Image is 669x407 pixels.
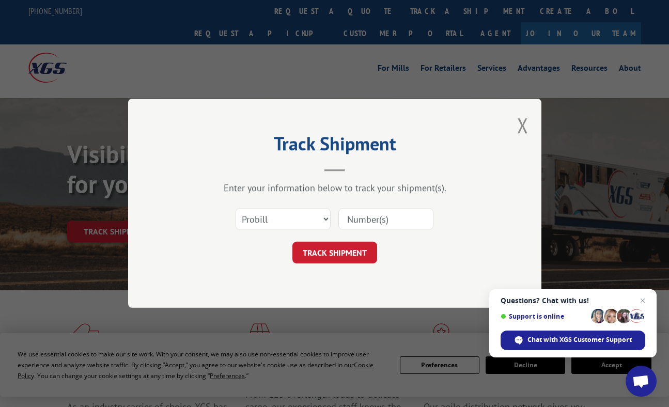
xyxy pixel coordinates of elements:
span: Close chat [636,294,649,307]
button: TRACK SHIPMENT [292,242,377,264]
div: Open chat [626,366,657,397]
div: Chat with XGS Customer Support [501,331,645,350]
div: Enter your information below to track your shipment(s). [180,182,490,194]
button: Close modal [517,112,528,139]
input: Number(s) [338,209,433,230]
span: Chat with XGS Customer Support [527,335,632,345]
h2: Track Shipment [180,136,490,156]
span: Support is online [501,312,587,320]
span: Questions? Chat with us! [501,296,645,305]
